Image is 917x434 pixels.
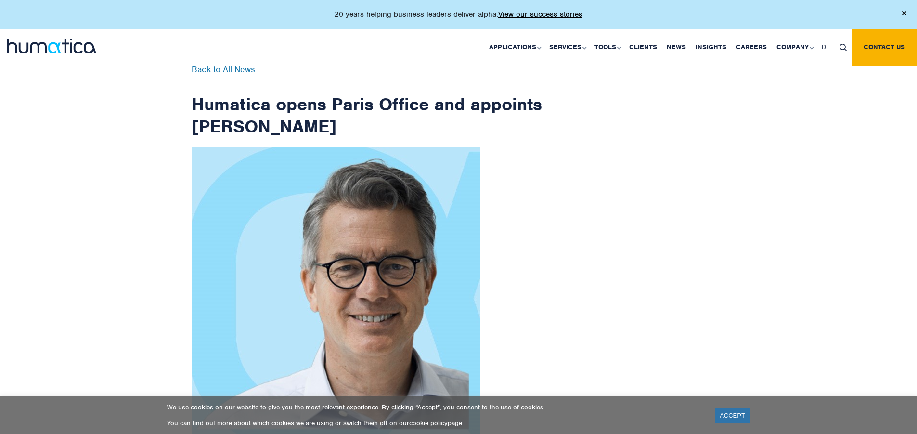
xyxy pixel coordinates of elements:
p: You can find out more about which cookies we are using or switch them off on our page. [167,419,703,427]
p: 20 years helping business leaders deliver alpha. [335,10,582,19]
img: logo [7,39,96,53]
span: DE [822,43,830,51]
a: Company [772,29,817,66]
a: Careers [731,29,772,66]
img: search_icon [840,44,847,51]
p: We use cookies on our website to give you the most relevant experience. By clicking “Accept”, you... [167,403,703,411]
a: Clients [624,29,662,66]
a: Applications [484,29,544,66]
a: Services [544,29,590,66]
a: cookie policy [409,419,448,427]
h1: Humatica opens Paris Office and appoints [PERSON_NAME] [192,66,543,137]
a: ACCEPT [715,408,750,423]
a: DE [817,29,835,66]
a: View our success stories [498,10,582,19]
a: Back to All News [192,64,255,75]
a: Insights [691,29,731,66]
a: Tools [590,29,624,66]
a: Contact us [852,29,917,66]
a: News [662,29,691,66]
